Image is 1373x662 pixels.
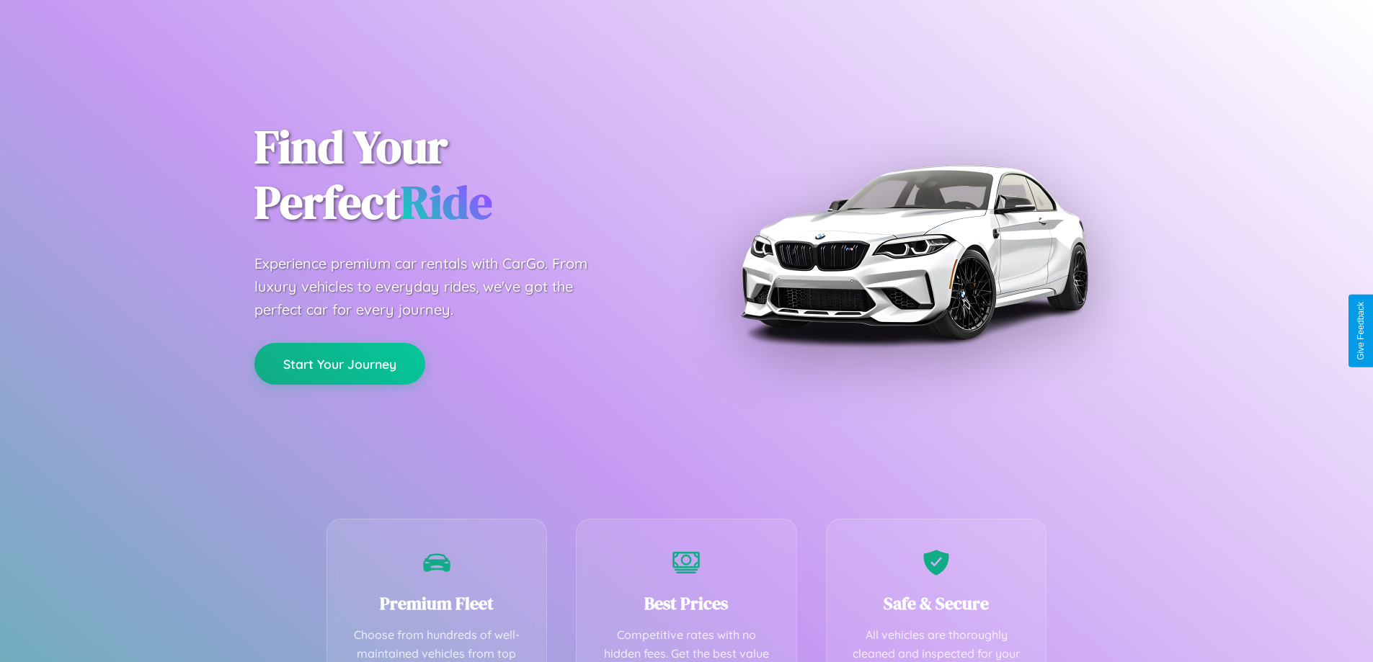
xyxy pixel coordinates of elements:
h1: Find Your Perfect [254,120,665,231]
h3: Premium Fleet [349,591,525,615]
div: Give Feedback [1356,302,1366,360]
h3: Best Prices [598,591,775,615]
p: Experience premium car rentals with CarGo. From luxury vehicles to everyday rides, we've got the ... [254,252,615,321]
button: Start Your Journey [254,343,425,385]
h3: Safe & Secure [848,591,1025,615]
span: Ride [401,171,492,233]
img: Premium BMW car rental vehicle [734,72,1094,432]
